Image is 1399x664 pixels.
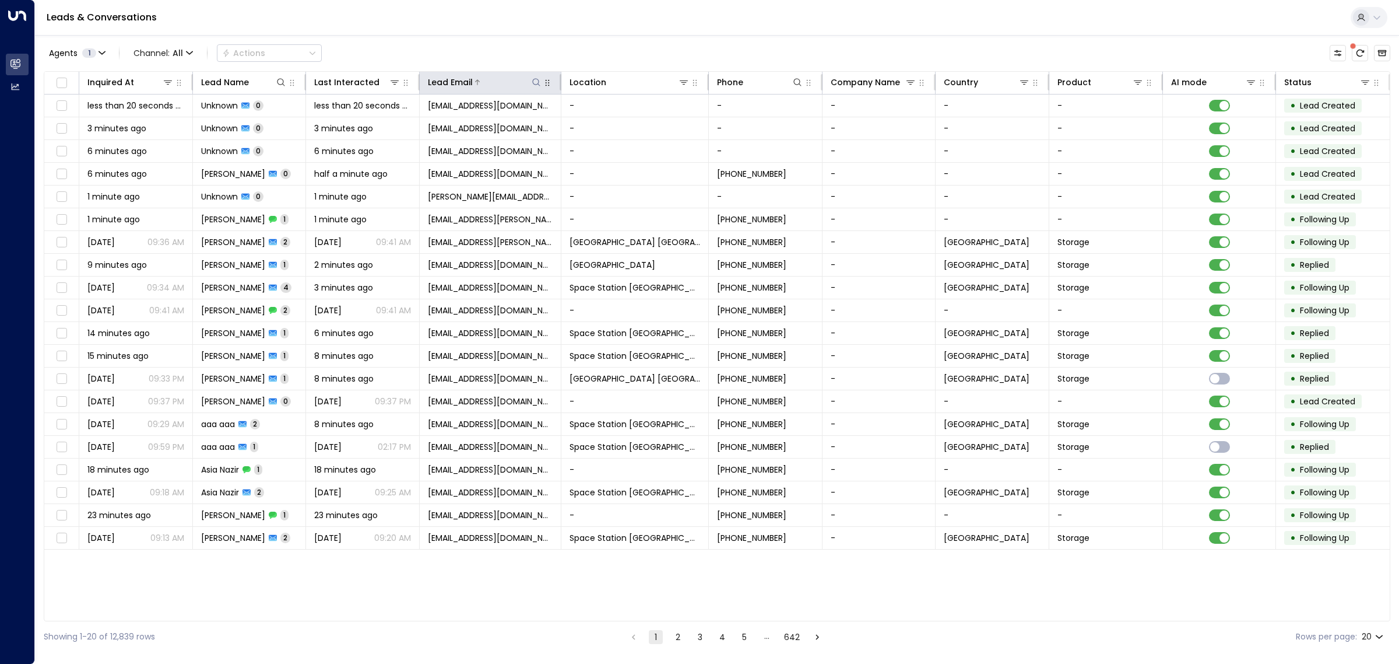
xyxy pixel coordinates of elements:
[217,44,322,62] button: Actions
[254,464,262,474] span: 1
[1057,373,1089,385] span: Storage
[314,487,342,498] span: Yesterday
[428,214,553,225] span: jinn.blackwood@gmail.com
[54,417,69,432] span: Toggle select row
[936,186,1049,208] td: -
[87,305,115,316] span: Sep 12, 2025
[1300,373,1329,385] span: Replied
[49,49,78,57] span: Agents
[87,396,115,407] span: Yesterday
[253,100,263,110] span: 0
[936,299,1049,321] td: -
[280,169,291,179] span: 0
[649,630,663,644] button: page 1
[314,305,342,316] span: Sep 16, 2025
[1057,487,1089,498] span: Storage
[1284,75,1312,89] div: Status
[54,235,69,250] span: Toggle select row
[280,328,289,338] span: 1
[1057,327,1089,339] span: Storage
[944,236,1029,248] span: United Kingdom
[1290,209,1296,229] div: •
[1290,369,1296,389] div: •
[944,373,1029,385] span: United Kingdom
[831,75,900,89] div: Company Name
[54,121,69,136] span: Toggle select row
[944,75,978,89] div: Country
[1057,75,1091,89] div: Product
[428,75,542,89] div: Lead Email
[1049,208,1163,230] td: -
[570,373,700,385] span: Space Station Kings Heath
[822,299,936,321] td: -
[201,145,238,157] span: Unknown
[87,373,115,385] span: Yesterday
[201,123,238,134] span: Unknown
[717,327,786,339] span: +447401747722
[709,95,822,117] td: -
[428,350,553,362] span: fyhilyderi@gmail.com
[717,487,786,498] span: +447929511598
[944,75,1030,89] div: Country
[944,282,1029,293] span: United Kingdom
[1290,323,1296,343] div: •
[87,75,134,89] div: Inquired At
[147,282,184,293] p: 09:34 AM
[1284,75,1371,89] div: Status
[936,163,1049,185] td: -
[1049,163,1163,185] td: -
[944,441,1029,453] span: United Kingdom
[693,630,707,644] button: Go to page 3
[1300,214,1349,225] span: Following Up
[201,191,238,202] span: Unknown
[149,305,184,316] p: 09:41 AM
[87,418,115,430] span: Yesterday
[1290,232,1296,252] div: •
[1290,505,1296,525] div: •
[314,123,373,134] span: 3 minutes ago
[87,214,140,225] span: 1 minute ago
[717,373,786,385] span: +447851971132
[822,504,936,526] td: -
[570,350,700,362] span: Space Station Chiswick
[1296,631,1357,643] label: Rows per page:
[717,441,786,453] span: +447921211211
[201,487,239,498] span: Asia Nazir
[1300,487,1349,498] span: Following Up
[87,282,115,293] span: Sep 10, 2025
[717,305,786,316] span: +447704458696
[561,390,709,413] td: -
[54,76,69,90] span: Toggle select all
[147,236,184,248] p: 09:36 AM
[944,418,1029,430] span: United Kingdom
[314,145,374,157] span: 6 minutes ago
[54,99,69,113] span: Toggle select row
[822,231,936,253] td: -
[378,441,411,453] p: 02:17 PM
[428,327,553,339] span: byfypi@gmail.com
[314,327,374,339] span: 6 minutes ago
[822,277,936,299] td: -
[314,418,374,430] span: 8 minutes ago
[1290,483,1296,502] div: •
[1290,414,1296,434] div: •
[87,350,149,362] span: 15 minutes ago
[561,459,709,481] td: -
[1057,282,1089,293] span: Storage
[717,418,786,430] span: +447921211211
[1300,123,1355,134] span: Lead Created
[428,396,553,407] span: iosiftodor@yahoo.fr
[54,258,69,272] span: Toggle select row
[717,75,803,89] div: Phone
[428,191,553,202] span: louise.stevens22@yahoo.com
[1300,350,1329,362] span: Replied
[570,418,700,430] span: Space Station Brentford
[1290,255,1296,275] div: •
[148,441,184,453] p: 09:59 PM
[570,259,655,271] span: Space Station Isleworth
[1049,459,1163,481] td: -
[822,208,936,230] td: -
[561,504,709,526] td: -
[1049,390,1163,413] td: -
[717,168,786,180] span: +447502116684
